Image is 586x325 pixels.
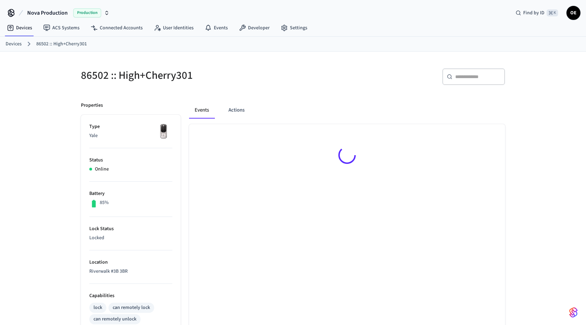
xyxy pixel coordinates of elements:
[89,259,172,266] p: Location
[89,132,172,139] p: Yale
[1,22,38,34] a: Devices
[547,9,558,16] span: ⌘ K
[148,22,199,34] a: User Identities
[89,157,172,164] p: Status
[113,304,150,311] div: can remotely lock
[155,123,172,141] img: Yale Assure Touchscreen Wifi Smart Lock, Satin Nickel, Front
[567,7,580,19] span: OE
[569,307,578,318] img: SeamLogoGradient.69752ec5.svg
[223,102,250,119] button: Actions
[510,7,564,19] div: Find by ID⌘ K
[566,6,580,20] button: OE
[27,9,68,17] span: Nova Production
[85,22,148,34] a: Connected Accounts
[6,40,22,48] a: Devices
[93,304,102,311] div: lock
[89,123,172,130] p: Type
[89,225,172,233] p: Lock Status
[233,22,275,34] a: Developer
[81,102,103,109] p: Properties
[189,102,505,119] div: ant example
[73,8,101,17] span: Production
[95,166,109,173] p: Online
[36,40,87,48] a: 86502 :: High+Cherry301
[89,292,172,300] p: Capabilities
[199,22,233,34] a: Events
[189,102,215,119] button: Events
[81,68,289,83] h5: 86502 :: High+Cherry301
[275,22,313,34] a: Settings
[38,22,85,34] a: ACS Systems
[89,234,172,242] p: Locked
[523,9,544,16] span: Find by ID
[89,268,172,275] p: Riverwalk #3B 3BR
[93,316,136,323] div: can remotely unlock
[100,199,109,206] p: 85%
[89,190,172,197] p: Battery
